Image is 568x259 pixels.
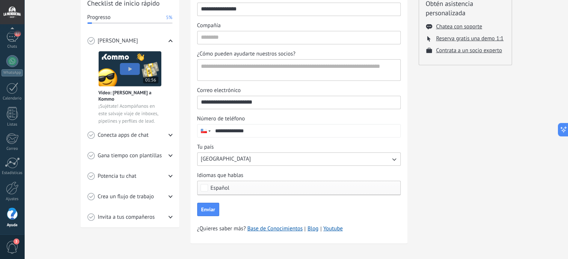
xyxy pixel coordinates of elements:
[197,203,219,216] button: Enviar
[197,225,343,233] span: ¿Quieres saber más?
[1,122,23,127] div: Listas
[98,37,138,45] span: [PERSON_NAME]
[198,31,400,43] input: Compañía
[99,102,161,125] span: ¡Sujétate! Acompáñanos en este salvaje viaje de inboxes, pipelines y perfiles de lead.
[198,96,400,108] input: Correo electrónico
[201,207,215,212] span: Enviar
[1,146,23,151] div: Correo
[198,3,400,15] input: Nombre
[197,152,401,166] button: Tu país
[197,172,243,179] span: Idiomas que hablas
[436,47,502,54] button: Contrata a un socio experto
[436,35,504,42] button: Reserva gratis una demo 1:1
[307,225,318,233] a: Blog
[201,155,251,163] span: [GEOGRAPHIC_DATA]
[99,89,161,102] span: Vídeo: [PERSON_NAME] a Kommo
[98,132,149,139] span: Conecta apps de chat
[98,214,155,221] span: Invita a tus compañeros
[211,185,230,191] span: Español
[197,50,296,58] span: ¿Cómo pueden ayudarte nuestros socios?
[1,96,23,101] div: Calendario
[323,225,343,232] a: Youtube
[1,44,23,49] div: Chats
[98,152,162,159] span: Gana tiempo con plantillas
[212,124,400,137] input: Número de teléfono
[197,22,221,29] span: Compañía
[197,87,241,94] span: Correo electrónico
[98,193,154,200] span: Crea un flujo de trabajo
[197,115,245,123] span: Número de teléfono
[197,143,214,151] span: Tu país
[1,197,23,202] div: Ajustes
[198,124,212,137] div: Chile: + 56
[98,173,137,180] span: Potencia tu chat
[198,60,399,80] textarea: ¿Cómo pueden ayudarte nuestros socios?
[13,239,19,244] span: 3
[1,223,23,228] div: Ayuda
[99,51,161,86] img: Meet video
[1,171,23,176] div: Estadísticas
[436,23,482,30] button: Chatea con soporte
[87,14,111,21] span: Progresso
[1,69,23,76] div: WhatsApp
[166,14,172,21] span: 5%
[247,225,302,233] a: Base de Conocimientos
